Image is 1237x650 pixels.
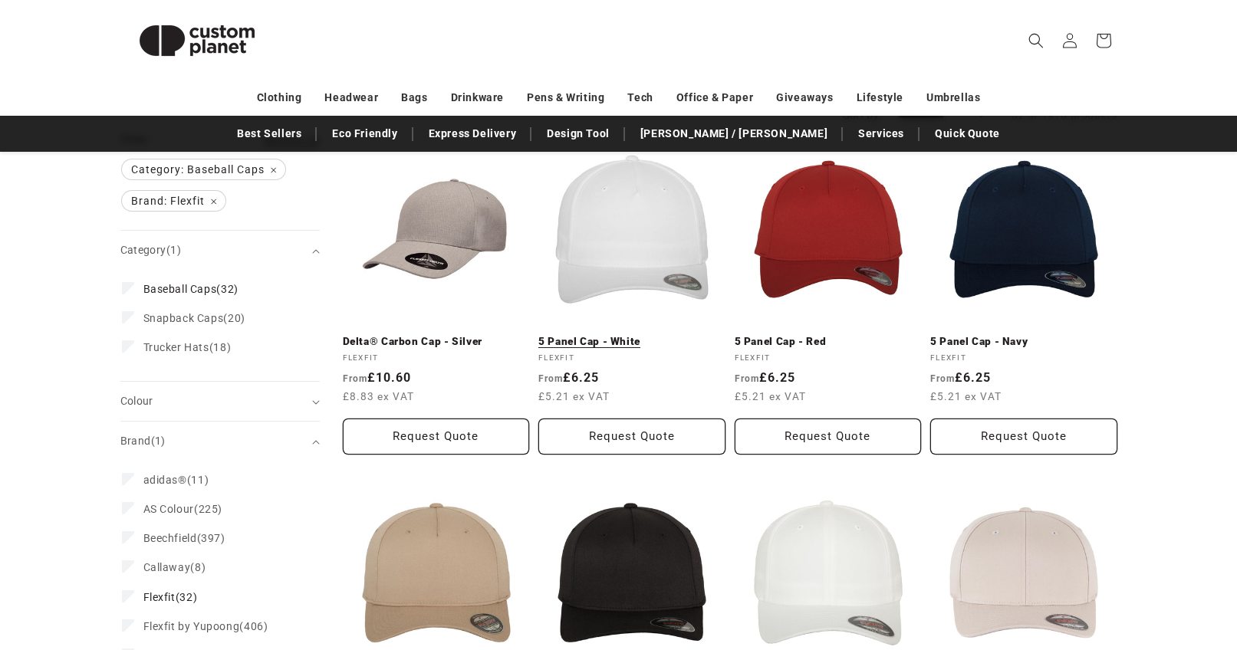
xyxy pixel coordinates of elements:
[633,120,835,147] a: [PERSON_NAME] / [PERSON_NAME]
[143,473,209,487] span: (11)
[120,159,287,179] a: Category: Baseball Caps
[143,283,217,295] span: Baseball Caps
[143,474,187,486] span: adidas®
[143,282,239,296] span: (32)
[120,435,166,447] span: Brand
[120,231,320,270] summary: Category (1 selected)
[166,244,181,256] span: (1)
[143,560,206,574] span: (8)
[151,435,166,447] span: (1)
[776,84,833,111] a: Giveaways
[927,120,1008,147] a: Quick Quote
[735,335,922,349] a: 5 Panel Cap - Red
[735,419,922,455] button: Request Quote
[143,590,198,604] span: (32)
[143,591,176,603] span: Flexfit
[257,84,302,111] a: Clothing
[120,191,227,211] a: Brand: Flexfit
[930,419,1117,455] button: Request Quote
[229,120,309,147] a: Best Sellers
[143,561,191,573] span: Callaway
[451,84,504,111] a: Drinkware
[343,419,530,455] button: Request Quote
[143,340,232,354] span: (18)
[343,335,530,349] a: Delta® Carbon Cap - Silver
[627,84,653,111] a: Tech
[926,84,980,111] a: Umbrellas
[143,620,240,632] span: Flexfit by Yupoong
[850,120,912,147] a: Services
[401,84,427,111] a: Bags
[538,419,725,455] button: Request Quote
[930,335,1117,349] a: 5 Panel Cap - Navy
[143,312,224,324] span: Snapback Caps
[143,502,222,516] span: (225)
[1160,576,1237,650] div: Chat Widget
[857,84,903,111] a: Lifestyle
[527,84,604,111] a: Pens & Writing
[143,341,209,353] span: Trucker Hats
[143,311,245,325] span: (20)
[120,422,320,461] summary: Brand (1 selected)
[120,395,153,407] span: Colour
[122,159,285,179] span: Category: Baseball Caps
[120,6,274,75] img: Custom Planet
[539,120,617,147] a: Design Tool
[143,619,268,633] span: (406)
[143,503,194,515] span: AS Colour
[143,532,197,544] span: Beechfield
[676,84,753,111] a: Office & Paper
[120,244,181,256] span: Category
[421,120,525,147] a: Express Delivery
[122,191,225,211] span: Brand: Flexfit
[1160,576,1237,650] iframe: To enrich screen reader interactions, please activate Accessibility in Grammarly extension settings
[120,382,320,421] summary: Colour (0 selected)
[538,335,725,349] a: 5 Panel Cap - White
[324,84,378,111] a: Headwear
[143,531,225,545] span: (397)
[1019,24,1053,57] summary: Search
[324,120,405,147] a: Eco Friendly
